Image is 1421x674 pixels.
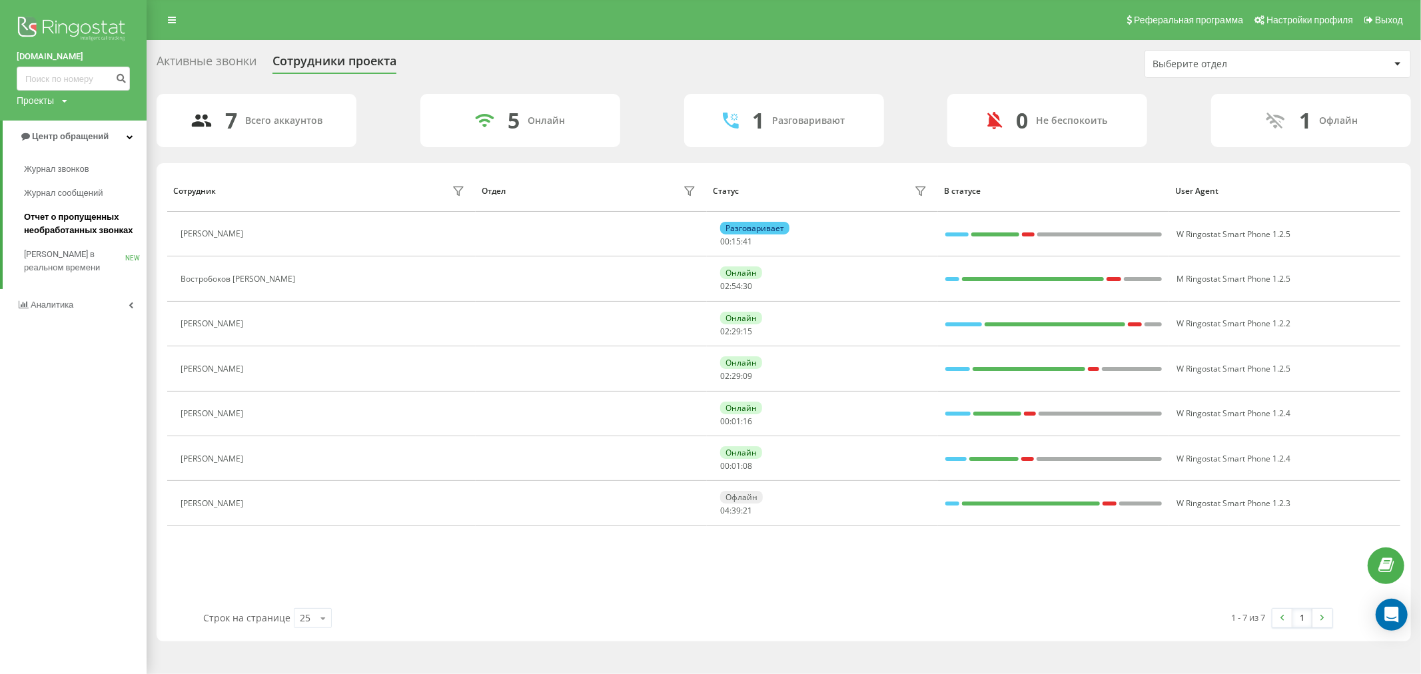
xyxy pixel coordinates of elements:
[508,108,520,133] div: 5
[944,186,1163,196] div: В статусе
[743,236,752,247] span: 41
[181,499,246,508] div: [PERSON_NAME]
[720,402,762,414] div: Онлайн
[743,505,752,516] span: 21
[720,506,752,515] div: : :
[1177,363,1290,374] span: W Ringostat Smart Phone 1.2.5
[731,280,741,292] span: 54
[743,280,752,292] span: 30
[17,50,130,63] a: [DOMAIN_NAME]
[24,181,147,205] a: Журнал сообщений
[246,115,323,127] div: Всего аккаунтов
[181,319,246,328] div: [PERSON_NAME]
[720,462,752,471] div: : :
[1036,115,1107,127] div: Не беспокоить
[720,282,752,291] div: : :
[157,54,256,75] div: Активные звонки
[720,460,729,472] span: 00
[31,300,73,310] span: Аналитика
[720,312,762,324] div: Онлайн
[1177,498,1290,509] span: W Ringostat Smart Phone 1.2.3
[1134,15,1243,25] span: Реферальная программа
[720,237,752,246] div: : :
[1016,108,1028,133] div: 0
[731,505,741,516] span: 39
[181,229,246,238] div: [PERSON_NAME]
[24,186,103,200] span: Журнал сообщений
[17,67,130,91] input: Поиск по номеру
[24,210,140,237] span: Отчет о пропущенных необработанных звонках
[1177,228,1290,240] span: W Ringostat Smart Phone 1.2.5
[528,115,565,127] div: Онлайн
[731,326,741,337] span: 29
[300,611,310,625] div: 25
[24,242,147,280] a: [PERSON_NAME] в реальном времениNEW
[772,115,845,127] div: Разговаривают
[1300,108,1312,133] div: 1
[1376,599,1408,631] div: Open Intercom Messenger
[24,248,125,274] span: [PERSON_NAME] в реальном времени
[272,54,396,75] div: Сотрудники проекта
[17,94,54,107] div: Проекты
[720,416,729,427] span: 00
[181,409,246,418] div: [PERSON_NAME]
[181,274,298,284] div: Востробоков [PERSON_NAME]
[720,266,762,279] div: Онлайн
[181,454,246,464] div: [PERSON_NAME]
[482,186,506,196] div: Отдел
[731,416,741,427] span: 01
[720,491,763,504] div: Офлайн
[720,505,729,516] span: 04
[720,326,729,337] span: 02
[181,364,246,374] div: [PERSON_NAME]
[731,460,741,472] span: 01
[752,108,764,133] div: 1
[17,13,130,47] img: Ringostat logo
[1175,186,1394,196] div: User Agent
[32,131,109,141] span: Центр обращений
[713,186,739,196] div: Статус
[720,446,762,459] div: Онлайн
[743,460,752,472] span: 08
[720,222,789,234] div: Разговаривает
[743,326,752,337] span: 15
[3,121,147,153] a: Центр обращений
[1320,115,1358,127] div: Офлайн
[743,370,752,382] span: 09
[1266,15,1353,25] span: Настройки профиля
[731,236,741,247] span: 15
[24,163,89,176] span: Журнал звонков
[1232,611,1266,624] div: 1 - 7 из 7
[720,356,762,369] div: Онлайн
[1153,59,1312,70] div: Выберите отдел
[226,108,238,133] div: 7
[743,416,752,427] span: 16
[720,236,729,247] span: 00
[1292,609,1312,627] a: 1
[720,327,752,336] div: : :
[203,611,290,624] span: Строк на странице
[1375,15,1403,25] span: Выход
[720,417,752,426] div: : :
[731,370,741,382] span: 29
[1177,453,1290,464] span: W Ringostat Smart Phone 1.2.4
[1177,408,1290,419] span: W Ringostat Smart Phone 1.2.4
[1177,318,1290,329] span: W Ringostat Smart Phone 1.2.2
[24,205,147,242] a: Отчет о пропущенных необработанных звонках
[720,370,729,382] span: 02
[720,280,729,292] span: 02
[1177,273,1290,284] span: M Ringostat Smart Phone 1.2.5
[173,186,216,196] div: Сотрудник
[24,157,147,181] a: Журнал звонков
[720,372,752,381] div: : :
